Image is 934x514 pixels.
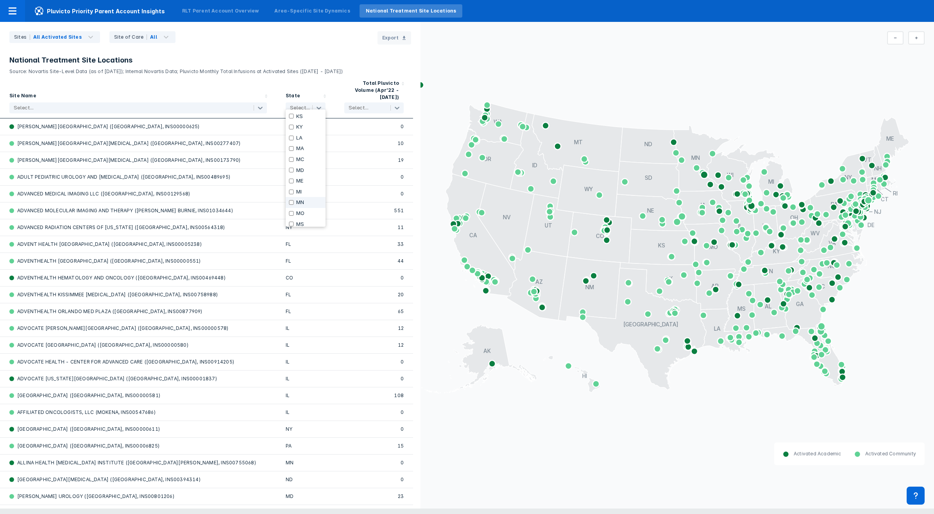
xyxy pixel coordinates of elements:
div: 33 [344,241,404,248]
div: 0 [344,409,404,416]
p: Source: Novartis Site-Level Data (as of [DATE]); Internal Novartis Data; Pluvicto Monthly Total I... [9,65,411,75]
div: [PERSON_NAME] UROLOGY ([GEOGRAPHIC_DATA], INS00801206) [9,493,174,500]
div: Area-Specific Site Dynamics [274,7,350,14]
div: Contact Support [907,487,925,505]
div: FL [286,258,326,265]
div: ADVOCATE [PERSON_NAME][GEOGRAPHIC_DATA] ([GEOGRAPHIC_DATA], INS00000578) [9,325,228,332]
div: Select... [290,105,310,111]
div: ADVOCATE [US_STATE][GEOGRAPHIC_DATA] ([GEOGRAPHIC_DATA], INS00001837) [9,375,217,382]
label: ME [296,178,303,184]
div: FL [286,291,326,298]
span: Pluvicto Priority Parent Account Insights [25,6,174,16]
div: IL [286,342,326,349]
label: MO [296,210,304,217]
div: Sort [276,75,335,118]
div: 0 [344,476,404,483]
div: ADVENT HEALTH [GEOGRAPHIC_DATA] ([GEOGRAPHIC_DATA], INS00005238) [9,241,202,248]
div: ADVANCED MEDICAL IMAGING LLC ([GEOGRAPHIC_DATA], INS00129568) [9,190,190,197]
button: Export [378,31,411,45]
div: FL [286,241,326,248]
div: 65 [344,308,404,315]
div: RLT Parent Account Overview [182,7,259,14]
div: State [286,92,300,101]
div: IL [286,375,326,382]
div: IL [286,325,326,332]
div: All Activated Sites [33,34,82,41]
div: ALLINA HEALTH [MEDICAL_DATA] INSTITUTE ([GEOGRAPHIC_DATA][PERSON_NAME], INS00755068) [9,459,256,466]
div: ADVENTHEALTH KISSIMMEE [MEDICAL_DATA] ([GEOGRAPHIC_DATA], INS00758988) [9,291,218,298]
div: IL [286,358,326,365]
div: ADVOCATE [GEOGRAPHIC_DATA] ([GEOGRAPHIC_DATA], INS00000580) [9,342,188,349]
div: 0 [344,375,404,382]
div: [GEOGRAPHIC_DATA] ([GEOGRAPHIC_DATA], INS00000581) [9,392,160,399]
div: 0 [344,358,404,365]
div: 12 [344,342,404,349]
label: KS [296,113,303,120]
div: ADULT PEDIATRIC UROLOGY AND [MEDICAL_DATA] ([GEOGRAPHIC_DATA], INS00489695) [9,174,230,181]
div: National Treatment Site Locations [366,7,456,14]
div: ADVENTHEALTH ORLANDO MED PLAZA ([GEOGRAPHIC_DATA], INS00877909) [9,308,202,315]
div: ADVANCED RADIATION CENTERS OF [US_STATE] ([GEOGRAPHIC_DATA], INS00564318) [9,224,225,231]
div: 11 [344,224,404,231]
div: PA [286,442,326,450]
div: 0 [344,459,404,466]
div: Site of Care [114,34,147,41]
dd: Activated Community [861,450,916,457]
div: All [150,34,157,41]
div: [PERSON_NAME][GEOGRAPHIC_DATA][MEDICAL_DATA] ([GEOGRAPHIC_DATA], INS00173790) [9,157,240,164]
div: Total Pluvicto Volume (Apr’22 - [DATE]) [344,80,399,101]
div: 20 [344,291,404,298]
div: [GEOGRAPHIC_DATA] ([GEOGRAPHIC_DATA], INS00000611) [9,426,160,433]
a: National Treatment Site Locations [360,4,463,18]
label: MN [296,199,304,206]
div: [PERSON_NAME][GEOGRAPHIC_DATA][MEDICAL_DATA] ([GEOGRAPHIC_DATA], INS00277407) [9,140,240,147]
div: 23 [344,493,404,500]
div: Site Name [9,92,36,101]
div: [GEOGRAPHIC_DATA] ([GEOGRAPHIC_DATA], INS00006825) [9,442,159,450]
span: Export [382,34,399,41]
div: 108 [344,392,404,399]
div: MD [286,493,326,500]
div: 0 [344,274,404,281]
div: 0 [344,190,404,197]
div: MN [286,459,326,466]
a: RLT Parent Account Overview [176,4,265,18]
div: 0 [344,174,404,181]
div: IL [286,392,326,399]
div: Sites [14,34,30,41]
div: NY [286,426,326,433]
div: CO [286,274,326,281]
div: ADVANCED MOLECULAR IMAGING AND THERAPY ([PERSON_NAME] BURNIE, INS01034644) [9,207,233,214]
h3: National Treatment Site Locations [9,56,411,65]
div: IL [286,409,326,416]
label: MS [296,221,304,227]
label: MA [296,145,304,152]
div: FL [286,308,326,315]
div: 19 [344,157,404,164]
div: 15 [344,442,404,450]
div: ADVOCATE HEALTH - CENTER FOR ADVANCED CARE ([GEOGRAPHIC_DATA], INS00914205) [9,358,234,365]
div: AFFILIATED ONCOLOGISTS, LLC (MOKENA, INS00547686) [9,409,156,416]
label: MC [296,156,304,163]
label: MD [296,167,304,174]
div: 0 [344,426,404,433]
div: Sort [335,75,413,118]
div: 551 [344,207,404,214]
label: MI [296,189,302,195]
label: KY [296,124,303,130]
div: 0 [344,123,404,130]
div: 10 [344,140,404,147]
div: ADVENTHEALTH [GEOGRAPHIC_DATA] ([GEOGRAPHIC_DATA], INS00000551) [9,258,201,265]
div: ND [286,476,326,483]
div: 12 [344,325,404,332]
a: Area-Specific Site Dynamics [268,4,356,18]
div: [GEOGRAPHIC_DATA][MEDICAL_DATA] ([GEOGRAPHIC_DATA], INS00394314) [9,476,200,483]
div: [PERSON_NAME][GEOGRAPHIC_DATA] ([GEOGRAPHIC_DATA], INS00000625) [9,123,200,130]
div: NY [286,224,326,231]
label: LA [296,135,302,141]
dd: Activated Academic [789,450,841,457]
div: ADVENTHEALTH HEMATOLOGY AND ONCOLOGY ([GEOGRAPHIC_DATA], INS00469448) [9,274,225,281]
div: 44 [344,258,404,265]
